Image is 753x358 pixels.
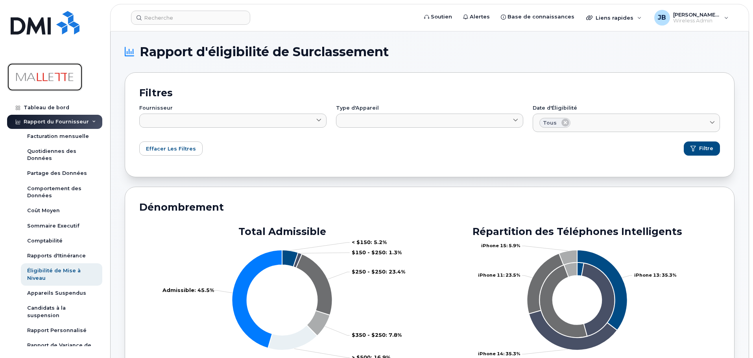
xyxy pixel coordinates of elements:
[533,106,720,111] label: Date d'Éligibilité
[146,145,196,152] span: Effacer les filtres
[699,145,713,152] span: Filtre
[543,119,557,127] span: Tous
[478,351,520,357] tspan: iPhone 14: 35.3%
[336,106,523,111] label: Type d'Appareil
[138,226,426,237] h2: Total Admissible
[533,114,720,132] a: Tous
[139,87,720,99] h2: Filtres
[162,287,214,293] tspan: Admissible: 45.5%
[481,243,520,249] tspan: iPhone 15: 5.9%
[634,273,677,278] tspan: iPhone 13: 35.3%
[139,141,203,156] button: Effacer les filtres
[352,268,405,275] tspan: $250 - $250: 23.4%
[139,106,327,111] label: Fournisseur
[352,249,402,255] tspan: $150 - $250: 1.3%
[352,332,402,338] tspan: $350 - $250: 7.8%
[352,239,387,245] tspan: < $150: 5.2%
[684,141,720,156] button: Filtre
[478,243,677,357] g: Series
[140,46,389,58] span: Rapport d'éligibilité de Surclassement
[433,226,721,237] h2: Répartition des Téléphones Intelligents
[139,201,720,219] h2: Dénombrement
[478,273,520,278] tspan: iPhone 11: 23.5%
[478,243,677,357] g: Chart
